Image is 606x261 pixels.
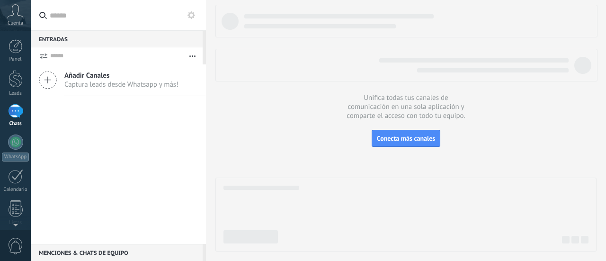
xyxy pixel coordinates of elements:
span: Conecta más canales [377,134,435,143]
div: Panel [2,56,29,63]
span: Añadir Canales [64,71,178,80]
div: Menciones & Chats de equipo [31,244,203,261]
div: Entradas [31,30,203,47]
span: Captura leads desde Whatsapp y más! [64,80,178,89]
span: Cuenta [8,20,23,27]
div: Calendario [2,187,29,193]
div: WhatsApp [2,153,29,162]
button: Conecta más canales [372,130,440,147]
div: Leads [2,90,29,97]
div: Chats [2,121,29,127]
